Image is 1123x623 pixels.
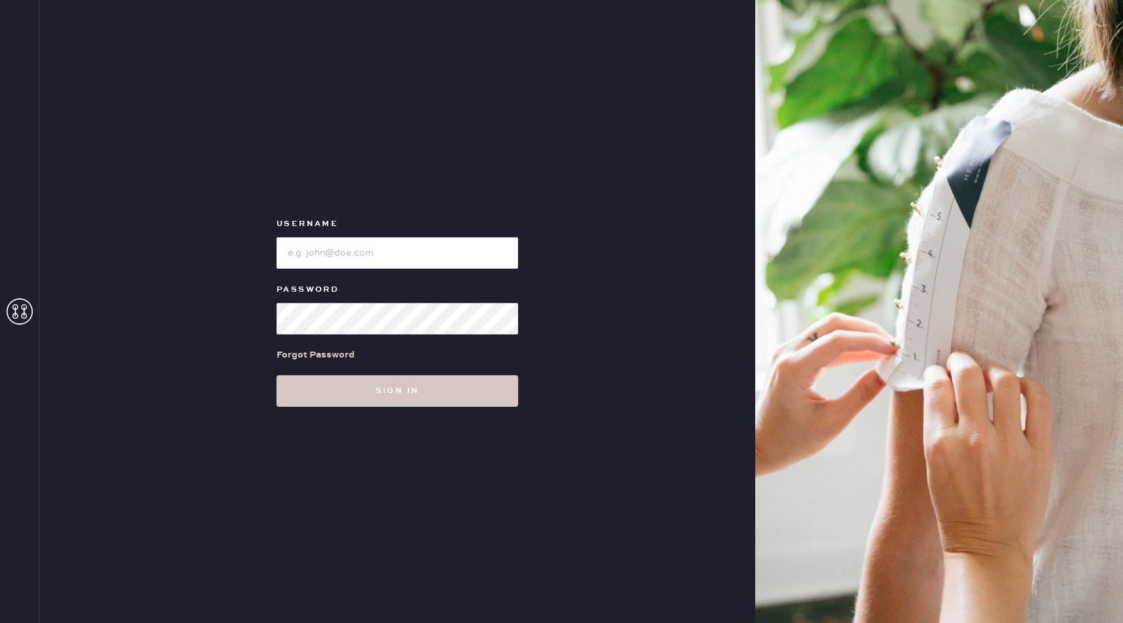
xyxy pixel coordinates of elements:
[276,282,518,298] label: Password
[276,348,355,362] div: Forgot Password
[276,335,355,375] a: Forgot Password
[276,216,518,232] label: Username
[276,237,518,269] input: e.g. john@doe.com
[276,375,518,407] button: Sign in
